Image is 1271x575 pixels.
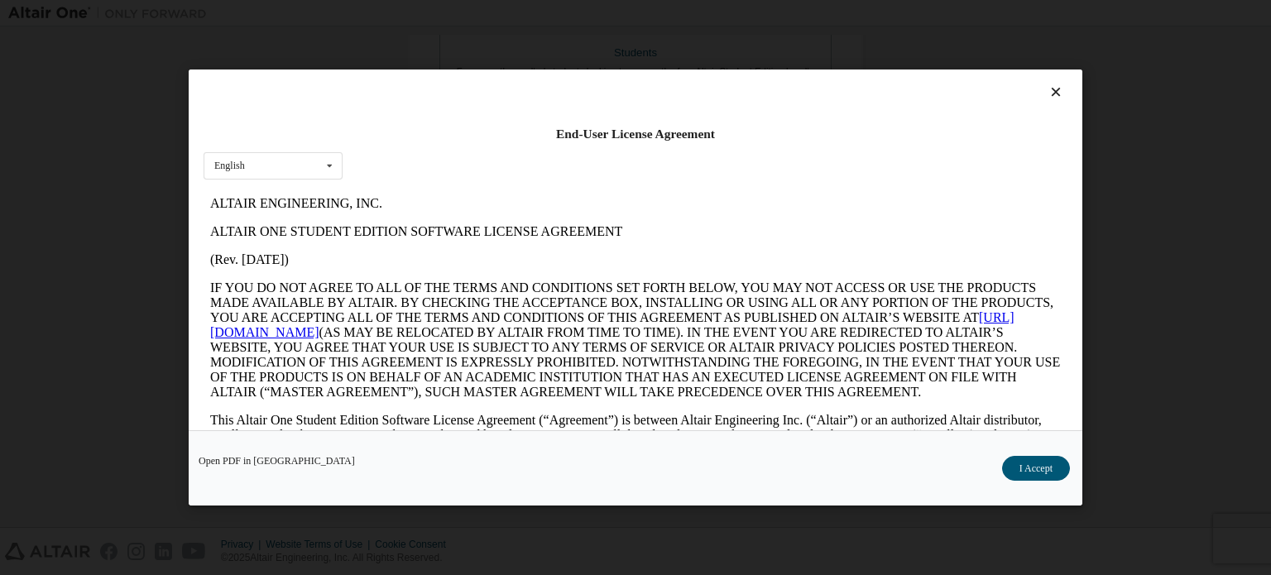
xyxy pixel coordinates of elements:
[1002,456,1070,481] button: I Accept
[7,35,857,50] p: ALTAIR ONE STUDENT EDITION SOFTWARE LICENSE AGREEMENT
[214,161,245,170] div: English
[7,91,857,210] p: IF YOU DO NOT AGREE TO ALL OF THE TERMS AND CONDITIONS SET FORTH BELOW, YOU MAY NOT ACCESS OR USE...
[7,121,811,150] a: [URL][DOMAIN_NAME]
[7,7,857,22] p: ALTAIR ENGINEERING, INC.
[7,223,857,283] p: This Altair One Student Edition Software License Agreement (“Agreement”) is between Altair Engine...
[7,63,857,78] p: (Rev. [DATE])
[199,456,355,466] a: Open PDF in [GEOGRAPHIC_DATA]
[204,126,1067,142] div: End-User License Agreement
